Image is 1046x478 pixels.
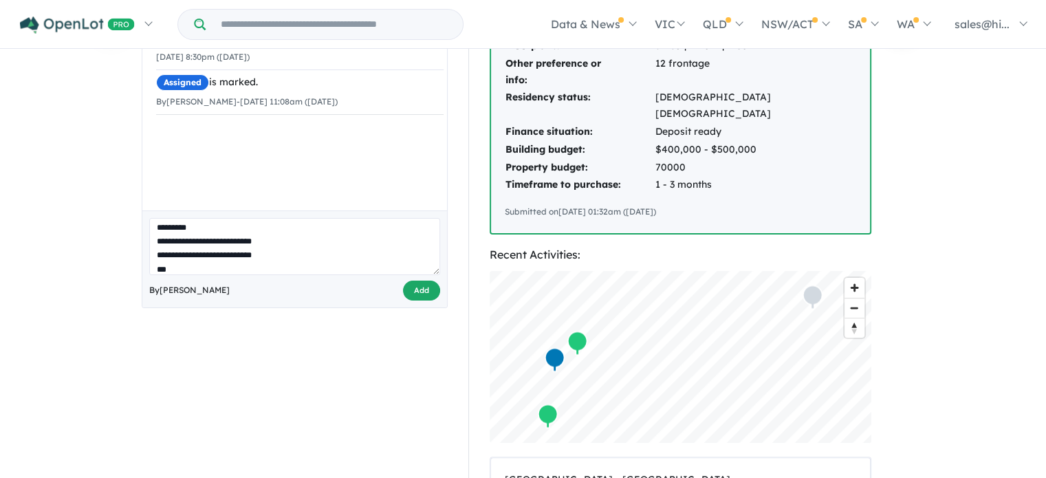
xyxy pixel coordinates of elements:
[20,17,135,34] img: Openlot PRO Logo White
[505,123,655,141] td: Finance situation:
[567,331,587,356] div: Map marker
[505,89,655,123] td: Residency status:
[403,281,440,301] button: Add
[845,318,864,338] button: Reset bearing to north
[505,141,655,159] td: Building budget:
[505,176,655,194] td: Timeframe to purchase:
[655,55,856,89] td: 12 frontage
[156,96,338,107] small: By [PERSON_NAME] - [DATE] 11:08am ([DATE])
[490,246,871,264] div: Recent Activities:
[845,298,864,318] button: Zoom out
[490,271,871,443] canvas: Map
[655,159,856,177] td: 70000
[845,278,864,298] button: Zoom in
[955,17,1010,31] span: sales@hi...
[655,123,856,141] td: Deposit ready
[537,404,558,429] div: Map marker
[149,283,230,297] span: By [PERSON_NAME]
[156,74,444,91] div: is marked.
[156,52,250,62] small: [DATE] 8:30pm ([DATE])
[156,74,209,91] span: Assigned
[655,141,856,159] td: $400,000 - $500,000
[802,285,822,310] div: Map marker
[655,89,856,123] td: [DEMOGRAPHIC_DATA] [DEMOGRAPHIC_DATA]
[655,176,856,194] td: 1 - 3 months
[505,159,655,177] td: Property budget:
[544,347,565,373] div: Map marker
[505,55,655,89] td: Other preference or info:
[505,205,856,219] div: Submitted on [DATE] 01:32am ([DATE])
[208,10,460,39] input: Try estate name, suburb, builder or developer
